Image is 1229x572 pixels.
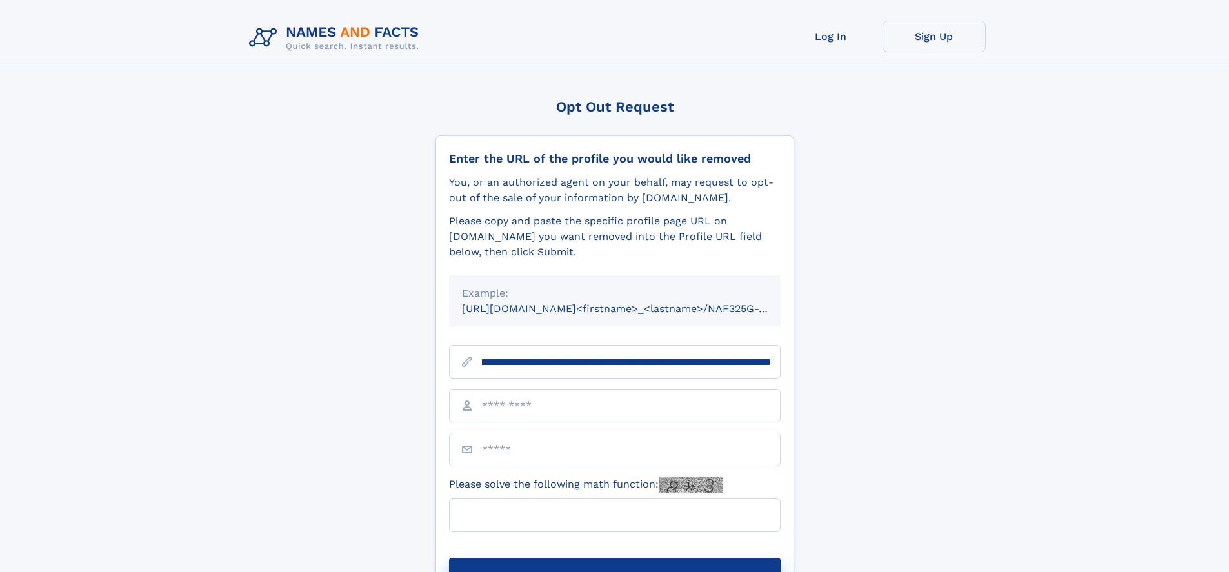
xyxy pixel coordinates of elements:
[435,99,794,115] div: Opt Out Request
[462,302,805,315] small: [URL][DOMAIN_NAME]<firstname>_<lastname>/NAF325G-xxxxxxxx
[449,152,781,166] div: Enter the URL of the profile you would like removed
[449,477,723,493] label: Please solve the following math function:
[244,21,430,55] img: Logo Names and Facts
[883,21,986,52] a: Sign Up
[462,286,768,301] div: Example:
[779,21,883,52] a: Log In
[449,213,781,260] div: Please copy and paste the specific profile page URL on [DOMAIN_NAME] you want removed into the Pr...
[449,175,781,206] div: You, or an authorized agent on your behalf, may request to opt-out of the sale of your informatio...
